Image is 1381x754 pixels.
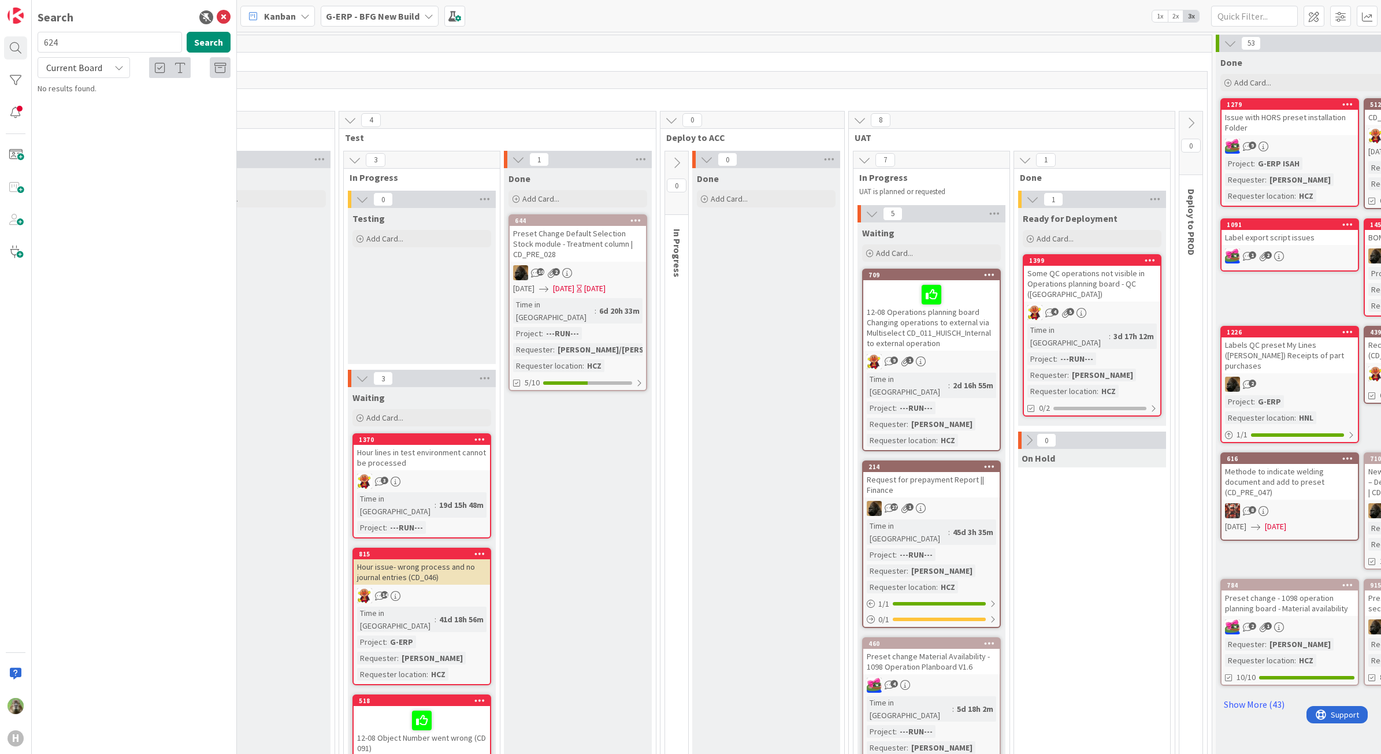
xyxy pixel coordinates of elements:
div: 1/1 [863,597,1000,611]
div: HCZ [938,434,958,447]
div: 644 [510,216,646,226]
div: Preset change - 1098 operation planning board - Material availability [1222,590,1358,616]
span: 3 [366,153,385,167]
div: 1399 [1024,255,1160,266]
div: Methode to indicate welding document and add to preset (CD_PRE_047) [1222,464,1358,500]
div: Hour lines in test environment cannot be processed [354,445,490,470]
span: Deploy to TEST [157,132,320,143]
span: Deploy to PROD [1186,189,1197,255]
span: Deploy to ACC [666,132,830,143]
span: 2 [1264,251,1272,259]
span: : [435,613,436,626]
span: 53 [1241,36,1261,50]
div: 70912-08 Operations planning board Changing operations to external via Multiselect CD_011_HUISCH_... [863,270,1000,351]
b: G-ERP - BFG New Build [326,10,420,22]
div: Requester location [357,668,426,681]
div: ---RUN--- [897,402,935,414]
span: 27 [890,503,898,511]
span: 5 [883,207,903,221]
span: 1 / 1 [878,598,889,610]
div: 616 [1227,455,1358,463]
span: Add Card... [366,413,403,423]
div: JK [863,678,1000,693]
a: 70912-08 Operations planning board Changing operations to external via Multiselect CD_011_HUISCH_... [862,269,1001,451]
span: 5/10 [525,377,540,389]
div: Requester location [867,581,936,593]
span: In Progress [671,229,683,277]
div: 518 [359,697,490,705]
a: 815Hour issue- wrong process and no journal entries (CD_046)LCTime in [GEOGRAPHIC_DATA]:41d 18h 5... [352,548,491,685]
div: [PERSON_NAME] [1267,638,1334,651]
div: 1370 [354,434,490,445]
span: Support [24,2,53,16]
img: ND [867,501,882,516]
span: : [948,379,950,392]
div: G-ERP ISAH [1255,157,1302,170]
div: Labels QC preset My Lines ([PERSON_NAME]) Receipts of part purchases [1222,337,1358,373]
span: : [553,343,555,356]
div: Project [867,548,895,561]
span: Done [508,173,530,184]
div: [PERSON_NAME] [908,418,975,430]
a: 644Preset Change Default Selection Stock module - Treatment column | CD_PRE_028ND[DATE][DATE][DAT... [508,214,647,391]
span: Done [1020,172,1156,183]
a: 1370Hour lines in test environment cannot be processedLCTime in [GEOGRAPHIC_DATA]:19d 15h 48mProj... [352,433,491,538]
span: 9 [890,356,898,364]
div: HCZ [1296,654,1316,667]
div: Issue with HORS preset installation Folder [1222,110,1358,135]
span: 0 [682,113,702,127]
span: : [426,668,428,681]
div: 214 [863,462,1000,472]
span: 8 [1249,506,1256,514]
span: 0/2 [1039,402,1050,414]
div: 1399 [1029,257,1160,265]
span: UAT [855,132,1160,143]
div: LC [354,474,490,489]
span: 0 [1037,433,1056,447]
div: H [8,730,24,746]
div: HCZ [1098,385,1119,398]
img: LC [867,354,882,369]
img: JK [1225,139,1240,154]
span: 1 / 1 [1237,429,1248,441]
img: ND [1225,377,1240,392]
div: 616Methode to indicate welding document and add to preset (CD_PRE_047) [1222,454,1358,500]
span: : [541,327,543,340]
div: 1279 [1227,101,1358,109]
div: 1279 [1222,99,1358,110]
div: Project [357,521,385,534]
div: Requester [513,343,553,356]
span: : [1253,157,1255,170]
div: 0/1 [863,612,1000,627]
span: : [1294,190,1296,202]
div: 3d 17h 12m [1111,330,1157,343]
div: 41d 18h 56m [436,613,487,626]
div: ---RUN--- [543,327,582,340]
span: 7 [875,153,895,167]
div: Requester [357,652,397,664]
div: 709 [863,270,1000,280]
div: 1226Labels QC preset My Lines ([PERSON_NAME]) Receipts of part purchases [1222,327,1358,373]
img: JK [1225,503,1240,518]
div: [PERSON_NAME]/[PERSON_NAME]... [555,343,693,356]
span: Waiting [862,227,894,239]
span: [DATE] [553,283,574,295]
div: ND [1222,377,1358,392]
span: On Hold [1022,452,1055,464]
div: Requester [867,418,907,430]
div: Requester location [513,359,582,372]
span: Test [345,132,641,143]
a: 214Request for prepayment Report || FinanceNDTime in [GEOGRAPHIC_DATA]:45d 3h 35mProject:---RUN--... [862,460,1001,628]
span: : [948,526,950,538]
div: ND [510,265,646,280]
img: Visit kanbanzone.com [8,8,24,24]
div: 815Hour issue- wrong process and no journal entries (CD_046) [354,549,490,585]
div: Time in [GEOGRAPHIC_DATA] [357,492,435,518]
span: Ready for Deployment [1023,213,1118,224]
span: : [595,304,596,317]
span: 9 [1249,142,1256,149]
div: Time in [GEOGRAPHIC_DATA] [1027,324,1109,349]
span: : [385,636,387,648]
div: [PERSON_NAME] [399,652,466,664]
span: : [952,703,954,715]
